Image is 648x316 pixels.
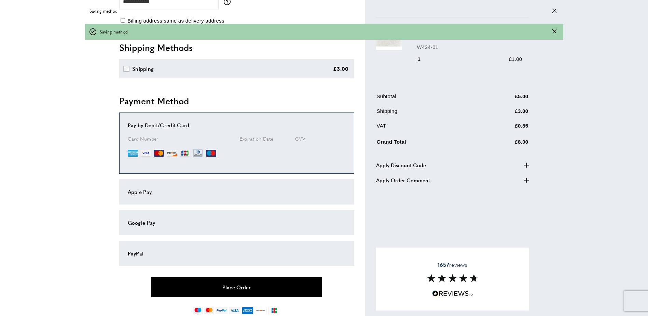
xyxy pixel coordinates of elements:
td: £0.85 [481,122,528,135]
span: Card Number [128,135,158,142]
div: Apple Pay [128,188,346,196]
img: VI.png [141,148,151,158]
span: £1.00 [509,56,522,62]
img: jcb [268,307,280,314]
h2: Shipping Methods [119,41,354,54]
div: £3.00 [333,65,349,73]
div: PayPal [128,249,346,258]
div: off [85,3,563,19]
img: JCB.png [180,148,190,158]
td: £5.00 [481,92,528,106]
img: DI.png [167,148,177,158]
div: Pay by Debit/Credit Card [128,121,346,129]
img: american-express [242,307,254,314]
span: Expiration Date [239,135,274,142]
span: reviews [438,261,467,268]
strong: 1657 [438,261,449,268]
img: mastercard [204,307,214,314]
img: visa [229,307,240,314]
span: Apply Discount Code [376,161,426,169]
img: maestro [193,307,203,314]
img: MI.png [206,148,216,158]
img: Reviews.io 5 stars [432,290,473,297]
img: paypal [216,307,228,314]
td: £3.00 [481,107,528,120]
span: Apply Order Comment [376,176,430,184]
img: AE.png [128,148,138,158]
td: £8.00 [481,136,528,151]
img: discover [255,307,267,314]
p: W424-01 [417,43,522,51]
span: Saving method [89,8,118,14]
img: MC.png [154,148,164,158]
td: VAT [377,122,481,135]
span: Saving method [100,29,128,35]
img: DN.png [193,148,204,158]
h2: Payment Method [119,95,354,107]
img: Reviews section [427,274,478,282]
div: Google Pay [128,219,346,227]
span: CVV [295,135,305,142]
div: Close message [552,29,556,35]
div: Shipping [132,65,154,73]
div: off [85,24,563,40]
td: Shipping [377,107,481,120]
button: Place Order [151,277,322,297]
td: Grand Total [377,136,481,151]
td: Subtotal [377,92,481,106]
div: Close message [552,8,556,14]
div: 1 [417,55,430,63]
